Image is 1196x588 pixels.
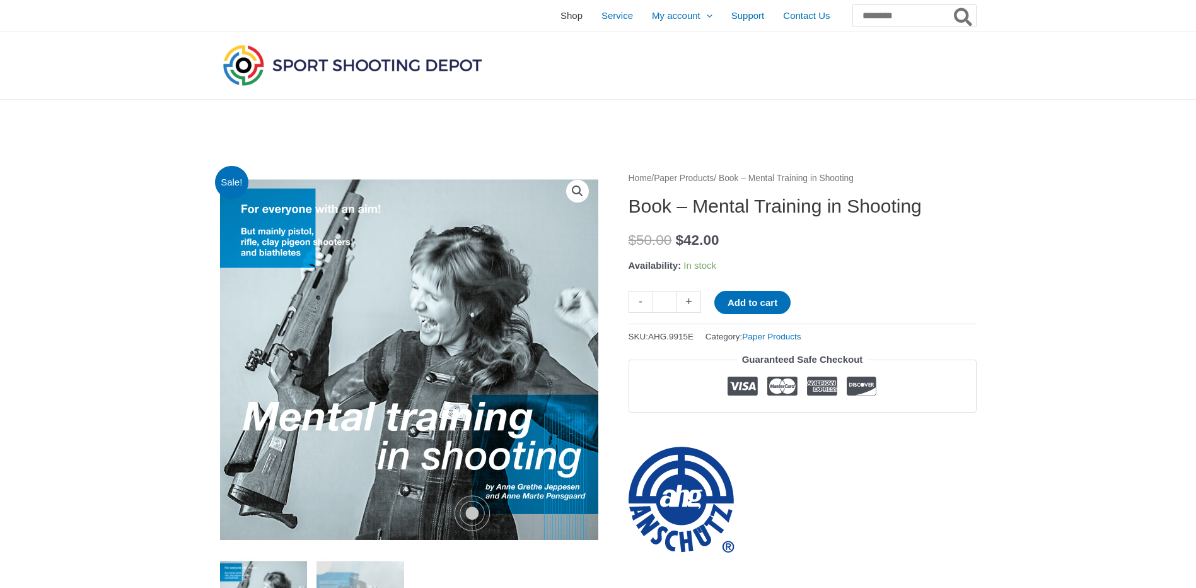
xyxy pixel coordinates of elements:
[737,351,868,368] legend: Guaranteed Safe Checkout
[629,170,977,187] nav: Breadcrumb
[629,173,652,183] a: Home
[714,291,791,314] button: Add to cart
[629,232,672,248] bdi: 50.00
[220,42,485,88] img: Sport Shooting Depot
[629,422,977,437] iframe: Customer reviews powered by Trustpilot
[629,329,694,344] span: SKU:
[676,232,684,248] span: $
[683,260,716,271] span: In stock
[742,332,801,341] a: Paper Products
[629,291,653,313] a: -
[215,166,248,199] span: Sale!
[629,195,977,218] h1: Book – Mental Training in Shooting
[705,329,801,344] span: Category:
[653,291,677,313] input: Product quantity
[654,173,714,183] a: Paper Products
[629,447,734,553] a: ahg-Anschütz
[648,332,694,341] span: AHG.9915E
[951,5,976,26] button: Search
[566,180,589,203] a: View full-screen image gallery
[676,232,719,248] bdi: 42.00
[629,232,637,248] span: $
[677,291,701,313] a: +
[629,260,682,271] span: Availability:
